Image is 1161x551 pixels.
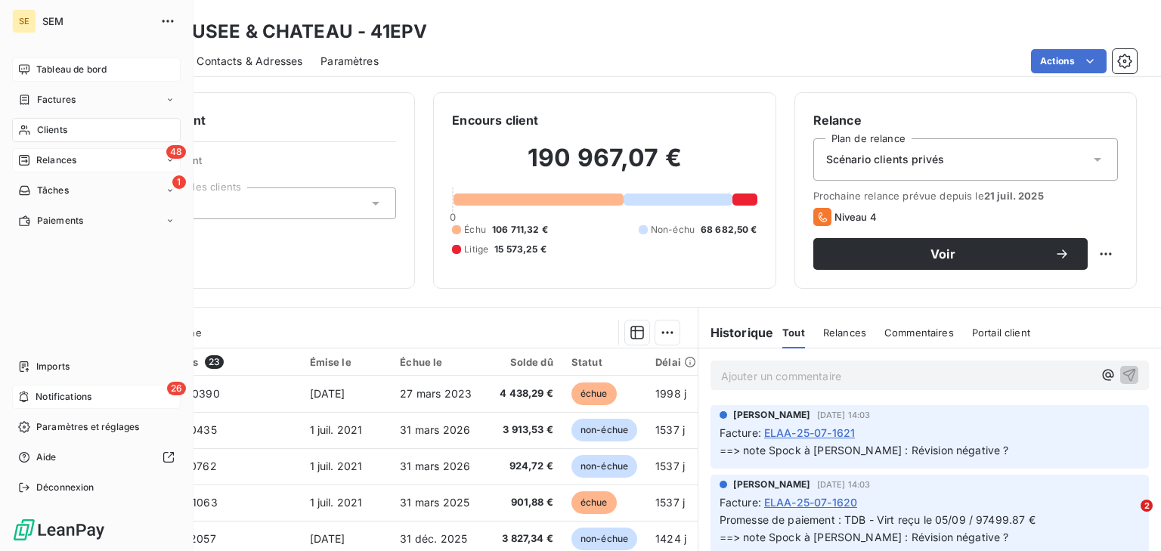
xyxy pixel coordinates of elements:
[104,355,292,369] div: Pièces comptables
[464,223,486,237] span: Échu
[133,18,427,45] h3: EPV MUSEE & CHATEAU - 41EPV
[12,445,181,469] a: Aide
[310,496,363,509] span: 1 juil. 2021
[400,496,469,509] span: 31 mars 2025
[452,143,757,188] h2: 190 967,07 €
[813,238,1088,270] button: Voir
[310,532,345,545] span: [DATE]
[655,496,685,509] span: 1537 j
[491,386,553,401] span: 4 438,29 €
[733,478,811,491] span: [PERSON_NAME]
[464,243,488,256] span: Litige
[122,154,396,175] span: Propriétés Client
[37,123,67,137] span: Clients
[720,425,761,441] span: Facture :
[12,518,106,542] img: Logo LeanPay
[701,223,757,237] span: 68 682,50 €
[655,387,686,400] span: 1998 j
[310,460,363,472] span: 1 juil. 2021
[36,420,139,434] span: Paramètres et réglages
[36,360,70,373] span: Imports
[91,111,396,129] h6: Informations client
[764,494,857,510] span: ELAA-25-07-1620
[823,327,866,339] span: Relances
[571,528,637,550] span: non-échue
[450,211,456,223] span: 0
[400,460,470,472] span: 31 mars 2026
[782,327,805,339] span: Tout
[720,494,761,510] span: Facture :
[813,190,1118,202] span: Prochaine relance prévue depuis le
[197,54,302,69] span: Contacts & Adresses
[817,410,871,419] span: [DATE] 14:03
[12,9,36,33] div: SE
[813,111,1118,129] h6: Relance
[655,532,686,545] span: 1424 j
[491,495,553,510] span: 901,88 €
[655,423,685,436] span: 1537 j
[571,491,617,514] span: échue
[720,444,1009,457] span: ==> note Spock à [PERSON_NAME] : Révision négative ?
[36,390,91,404] span: Notifications
[452,111,538,129] h6: Encours client
[172,175,186,189] span: 1
[698,323,774,342] h6: Historique
[167,382,186,395] span: 26
[826,152,944,167] span: Scénario clients privés
[984,190,1044,202] span: 21 juil. 2025
[764,425,855,441] span: ELAA-25-07-1621
[655,356,696,368] div: Délai
[494,243,546,256] span: 15 573,25 €
[400,532,467,545] span: 31 déc. 2025
[884,327,954,339] span: Commentaires
[491,531,553,546] span: 3 827,34 €
[36,63,107,76] span: Tableau de bord
[310,387,345,400] span: [DATE]
[205,355,224,369] span: 23
[36,153,76,167] span: Relances
[571,382,617,405] span: échue
[972,327,1030,339] span: Portail client
[651,223,695,237] span: Non-échu
[320,54,379,69] span: Paramètres
[310,423,363,436] span: 1 juil. 2021
[720,513,1036,543] span: Promesse de paiement : TDB - Virt reçu le 05/09 / 97499.87 € ==> note Spock à [PERSON_NAME] : Rév...
[571,419,637,441] span: non-échue
[166,145,186,159] span: 48
[42,15,151,27] span: SEM
[571,356,637,368] div: Statut
[400,356,472,368] div: Échue le
[400,387,472,400] span: 27 mars 2023
[733,408,811,422] span: [PERSON_NAME]
[831,248,1054,260] span: Voir
[491,459,553,474] span: 924,72 €
[36,481,94,494] span: Déconnexion
[37,184,69,197] span: Tâches
[492,223,548,237] span: 106 711,32 €
[1141,500,1153,512] span: 2
[655,460,685,472] span: 1537 j
[37,214,83,228] span: Paiements
[37,93,76,107] span: Factures
[491,356,553,368] div: Solde dû
[1110,500,1146,536] iframe: Intercom live chat
[400,423,470,436] span: 31 mars 2026
[310,356,382,368] div: Émise le
[1031,49,1107,73] button: Actions
[571,455,637,478] span: non-échue
[817,480,871,489] span: [DATE] 14:03
[834,211,877,223] span: Niveau 4
[491,423,553,438] span: 3 913,53 €
[36,450,57,464] span: Aide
